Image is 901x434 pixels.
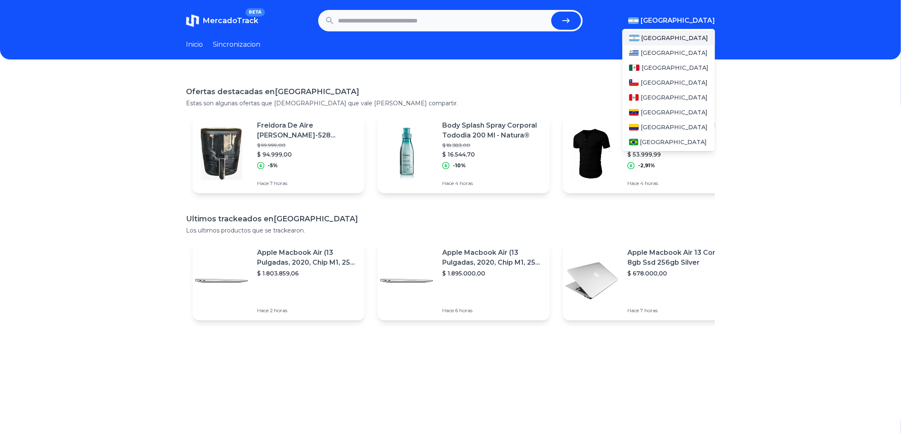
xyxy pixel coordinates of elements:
[627,150,728,159] p: $ 53.999,99
[193,125,250,183] img: Featured image
[622,105,715,120] a: Venezuela[GEOGRAPHIC_DATA]
[378,114,550,193] a: Featured imageBody Splash Spray Corporal Tododia 200 Ml - Natura®$ 18.383,00$ 16.544,70-10%Hace 4...
[629,50,639,56] img: Uruguay
[186,14,199,27] img: MercadoTrack
[563,114,735,193] a: Featured imagePack X5 Remeras Entalladas Tipo Chomba Henley Hombre!!$ 55.619,99$ 53.999,99-2,91%H...
[257,248,358,268] p: Apple Macbook Air (13 Pulgadas, 2020, Chip M1, 256 Gb De Ssd, 8 Gb De Ram) - Plata
[622,135,715,149] a: Brasil[GEOGRAPHIC_DATA]
[257,142,358,149] p: $ 99.999,00
[257,121,358,140] p: Freidora De Aire [PERSON_NAME]-528 Daihatsu 6 Litros Color Negro Negro
[257,307,358,314] p: Hace 2 horas
[627,307,728,314] p: Hace 7 horas
[193,114,365,193] a: Featured imageFreidora De Aire [PERSON_NAME]-528 Daihatsu 6 Litros Color Negro Negro$ 99.999,00$ ...
[622,120,715,135] a: Colombia[GEOGRAPHIC_DATA]
[629,64,640,71] img: Mexico
[622,45,715,60] a: Uruguay[GEOGRAPHIC_DATA]
[627,269,728,277] p: $ 678.000,00
[641,34,708,42] span: [GEOGRAPHIC_DATA]
[641,78,708,87] span: [GEOGRAPHIC_DATA]
[442,180,543,187] p: Hace 4 horas
[442,150,543,159] p: $ 16.544,70
[268,162,278,169] p: -5%
[442,307,543,314] p: Hace 6 horas
[378,241,550,320] a: Featured imageApple Macbook Air (13 Pulgadas, 2020, Chip M1, 256 Gb De Ssd, 8 Gb De Ram) - Plata$...
[193,241,365,320] a: Featured imageApple Macbook Air (13 Pulgadas, 2020, Chip M1, 256 Gb De Ssd, 8 Gb De Ram) - Plata$...
[629,35,640,41] img: Argentina
[641,49,708,57] span: [GEOGRAPHIC_DATA]
[627,248,728,268] p: Apple Macbook Air 13 Core I5 8gb Ssd 256gb Silver
[378,252,436,310] img: Featured image
[641,16,715,26] span: [GEOGRAPHIC_DATA]
[203,16,258,25] span: MercadoTrack
[628,16,715,26] button: [GEOGRAPHIC_DATA]
[186,86,715,97] h1: Ofertas destacadas en [GEOGRAPHIC_DATA]
[629,109,639,116] img: Venezuela
[186,40,203,50] a: Inicio
[629,94,639,101] img: Peru
[442,248,543,268] p: Apple Macbook Air (13 Pulgadas, 2020, Chip M1, 256 Gb De Ssd, 8 Gb De Ram) - Plata
[186,213,715,225] h1: Ultimos trackeados en [GEOGRAPHIC_DATA]
[641,93,708,102] span: [GEOGRAPHIC_DATA]
[186,226,715,235] p: Los ultimos productos que se trackearon.
[629,139,639,145] img: Brasil
[622,60,715,75] a: Mexico[GEOGRAPHIC_DATA]
[442,269,543,277] p: $ 1.895.000,00
[246,8,265,17] span: BETA
[193,252,250,310] img: Featured image
[563,241,735,320] a: Featured imageApple Macbook Air 13 Core I5 8gb Ssd 256gb Silver$ 678.000,00Hace 7 horas
[563,252,621,310] img: Featured image
[641,64,708,72] span: [GEOGRAPHIC_DATA]
[628,17,639,24] img: Argentina
[629,79,639,86] img: Chile
[622,31,715,45] a: Argentina[GEOGRAPHIC_DATA]
[257,150,358,159] p: $ 94.999,00
[641,108,708,116] span: [GEOGRAPHIC_DATA]
[629,124,639,130] img: Colombia
[640,138,707,146] span: [GEOGRAPHIC_DATA]
[257,180,358,187] p: Hace 7 horas
[442,121,543,140] p: Body Splash Spray Corporal Tododia 200 Ml - Natura®
[257,269,358,277] p: $ 1.803.859,06
[638,162,655,169] p: -2,91%
[627,180,728,187] p: Hace 4 horas
[442,142,543,149] p: $ 18.383,00
[622,75,715,90] a: Chile[GEOGRAPHIC_DATA]
[563,125,621,183] img: Featured image
[213,40,260,50] a: Sincronizacion
[186,99,715,107] p: Estas son algunas ofertas que [DEMOGRAPHIC_DATA] que vale [PERSON_NAME] compartir.
[186,14,258,27] a: MercadoTrackBETA
[622,90,715,105] a: Peru[GEOGRAPHIC_DATA]
[641,123,708,131] span: [GEOGRAPHIC_DATA]
[453,162,466,169] p: -10%
[378,125,436,183] img: Featured image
